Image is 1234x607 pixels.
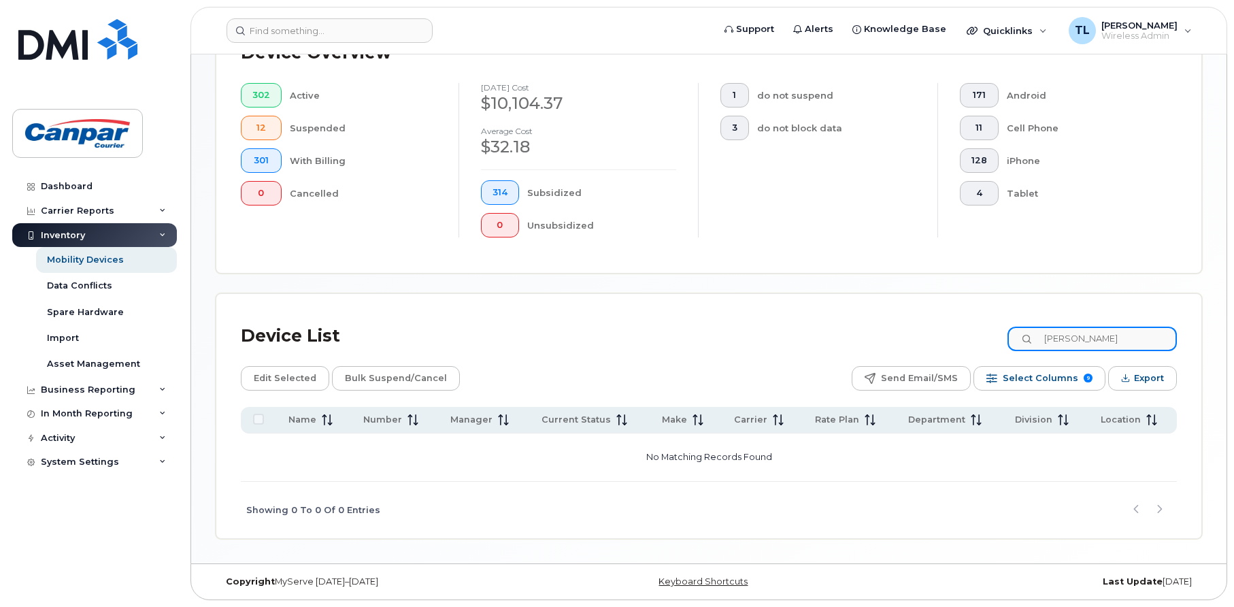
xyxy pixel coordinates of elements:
[1007,83,1156,108] div: Android
[1007,116,1156,140] div: Cell Phone
[864,22,946,36] span: Knowledge Base
[1075,22,1090,39] span: TL
[881,368,958,389] span: Send Email/SMS
[1101,20,1178,31] span: [PERSON_NAME]
[757,83,916,108] div: do not suspend
[481,135,676,159] div: $32.18
[1059,17,1201,44] div: Tony Ladriere
[246,500,380,521] span: Showing 0 To 0 Of 0 Entries
[227,18,433,43] input: Find something...
[1101,31,1178,42] span: Wireless Admin
[960,181,999,206] button: 4
[541,414,611,426] span: Current Status
[805,22,833,36] span: Alerts
[1134,368,1164,389] span: Export
[732,90,737,101] span: 1
[720,83,749,108] button: 1
[1108,366,1177,391] button: Export
[527,180,677,205] div: Subsidized
[1103,576,1163,587] strong: Last Update
[481,83,676,92] h4: [DATE] cost
[290,116,437,140] div: Suspended
[1084,374,1093,382] span: 9
[290,148,437,173] div: With Billing
[843,16,956,43] a: Knowledge Base
[960,83,999,108] button: 171
[363,414,402,426] span: Number
[241,366,329,391] button: Edit Selected
[226,576,275,587] strong: Copyright
[254,368,316,389] span: Edit Selected
[1101,414,1141,426] span: Location
[960,116,999,140] button: 11
[852,366,971,391] button: Send Email/SMS
[288,414,316,426] span: Name
[246,439,1171,476] p: No Matching Records Found
[1007,327,1177,351] input: Search Device List ...
[736,22,774,36] span: Support
[241,83,282,108] button: 302
[241,148,282,173] button: 301
[734,414,767,426] span: Carrier
[908,414,965,426] span: Department
[757,116,916,140] div: do not block data
[241,181,282,206] button: 0
[481,213,519,237] button: 0
[527,213,677,237] div: Unsubsidized
[971,122,987,133] span: 11
[1007,181,1156,206] div: Tablet
[216,576,544,587] div: MyServe [DATE]–[DATE]
[957,17,1056,44] div: Quicklinks
[290,83,437,108] div: Active
[662,414,687,426] span: Make
[332,366,460,391] button: Bulk Suspend/Cancel
[1003,368,1078,389] span: Select Columns
[658,576,748,587] a: Keyboard Shortcuts
[493,220,507,231] span: 0
[973,366,1105,391] button: Select Columns 9
[1015,414,1052,426] span: Division
[345,368,447,389] span: Bulk Suspend/Cancel
[450,414,493,426] span: Manager
[481,127,676,135] h4: Average cost
[252,155,270,166] span: 301
[252,122,270,133] span: 12
[873,576,1202,587] div: [DATE]
[971,155,987,166] span: 128
[971,90,987,101] span: 171
[815,414,859,426] span: Rate Plan
[784,16,843,43] a: Alerts
[241,116,282,140] button: 12
[983,25,1033,36] span: Quicklinks
[481,180,519,205] button: 314
[1007,148,1156,173] div: iPhone
[252,188,270,199] span: 0
[732,122,737,133] span: 3
[481,92,676,115] div: $10,104.37
[493,187,507,198] span: 314
[960,148,999,173] button: 128
[252,90,270,101] span: 302
[715,16,784,43] a: Support
[241,318,340,354] div: Device List
[971,188,987,199] span: 4
[290,181,437,206] div: Cancelled
[720,116,749,140] button: 3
